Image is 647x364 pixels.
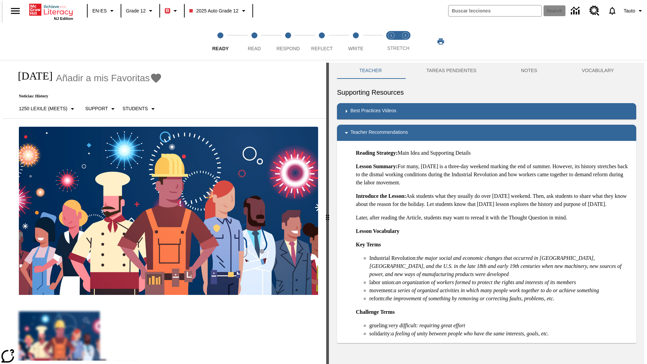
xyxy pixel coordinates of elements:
[212,46,229,51] span: Ready
[326,63,329,364] div: Pulsa la tecla de intro o la barra espaciadora y luego presiona las flechas de derecha e izquierd...
[387,45,409,51] span: STRETCH
[269,23,308,60] button: Respond step 3 of 5
[404,34,406,37] text: 2
[356,193,406,199] strong: Introduce the Lesson:
[350,129,408,137] p: Teacher Recommendations
[92,7,107,14] span: EN-ES
[369,254,631,278] li: Industrial Revolution:
[123,5,157,17] button: Grado: Grade 12, Elige un grado
[337,63,636,79] div: Instructional Panel Tabs
[356,149,631,157] p: Main Idea and Supporting Details
[624,7,635,14] span: Tauto
[369,255,621,277] em: the major social and economic changes that occurred in [GEOGRAPHIC_DATA], [GEOGRAPHIC_DATA], and ...
[19,127,318,295] img: A banner with a blue background shows an illustrated row of diverse men and women dressed in clot...
[56,73,150,84] span: Añadir a mis Favoritas
[430,35,452,48] button: Imprimir
[29,2,73,21] div: Portada
[3,63,326,361] div: reading
[337,87,636,98] h6: Supporting Resources
[11,70,53,82] h1: [DATE]
[356,228,399,234] strong: Lesson Vocabulary
[235,23,274,60] button: Read step 2 of 5
[56,72,162,84] button: Añadir a mis Favoritas - Día del Trabajo
[389,323,465,328] em: very difficult: requiring great effort
[390,34,392,37] text: 1
[337,103,636,119] div: Best Practices Videos
[83,103,120,115] button: Tipo de apoyo, Support
[356,309,395,315] strong: Challenge Terms
[559,63,636,79] button: VOCABULARY
[122,105,148,112] p: Students
[369,286,631,295] li: movement:
[356,192,631,208] p: Ask students what they usually do over [DATE] weekend. Then, ask students to share what they know...
[329,63,644,364] div: activity
[19,105,67,112] p: 1250 Lexile (Meets)
[381,23,401,60] button: Stretch Read step 1 of 2
[337,63,404,79] button: Teacher
[189,7,238,14] span: 2025 Auto Grade 12
[276,46,300,51] span: Respond
[369,278,631,286] li: labor union:
[5,1,25,21] button: Abrir el menú lateral
[356,214,631,222] p: Later, after reading the Article, students may want to reread it with the Thought Question in mind.
[11,94,162,99] p: Noticias: History
[356,150,398,156] strong: Reading Strategy:
[162,5,182,17] button: Boost El color de la clase es rojo. Cambiar el color de la clase.
[391,331,549,336] em: a feeling of unity between people who have the same interests, goals, etc.
[369,295,631,303] li: reform:
[499,63,560,79] button: NOTES
[604,2,621,20] a: Notificaciones
[369,330,631,338] li: solidarity:
[126,7,146,14] span: Grade 12
[120,103,159,115] button: Seleccionar estudiante
[567,2,585,20] a: Centro de información
[302,23,341,60] button: Reflect step 4 of 5
[396,23,415,60] button: Stretch Respond step 2 of 2
[336,23,375,60] button: Write step 5 of 5
[85,105,108,112] p: Support
[350,107,396,115] p: Best Practices Videos
[201,23,240,60] button: Ready step 1 of 5
[311,46,333,51] span: Reflect
[356,163,398,169] strong: Lesson Summary:
[356,242,381,247] strong: Key Terms
[369,322,631,330] li: grueling:
[621,5,647,17] button: Perfil/Configuración
[54,17,73,21] span: NJ Edition
[90,5,119,17] button: Language: EN-ES, Selecciona un idioma
[166,6,169,15] span: B
[386,296,554,301] em: the improvement of something by removing or correcting faults, problems, etc.
[394,287,599,293] em: a series of organized activities in which many people work together to do or achieve something
[248,46,261,51] span: Read
[187,5,250,17] button: Class: 2025 Auto Grade 12, Selecciona una clase
[356,162,631,187] p: For many, [DATE] is a three-day weekend marking the end of summer. However, its history stretches...
[585,2,604,20] a: Centro de recursos, Se abrirá en una pestaña nueva.
[348,46,363,51] span: Write
[396,279,576,285] em: an organization of workers formed to protect the rights and interests of its members
[337,125,636,141] div: Teacher Recommendations
[16,103,79,115] button: Seleccione Lexile, 1250 Lexile (Meets)
[404,63,499,79] button: TAREAS PENDIENTES
[449,5,542,16] input: search field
